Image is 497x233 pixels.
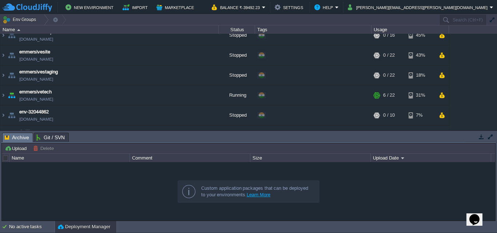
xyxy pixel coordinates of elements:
div: 7% [409,107,432,126]
img: AMDAwAAAACH5BAEAAAAALAAAAAABAAEAAAICRAEAOw== [7,47,17,66]
button: Settings [275,3,305,12]
div: Running [219,87,255,106]
a: [DOMAIN_NAME] [19,117,53,124]
div: Name [1,25,218,34]
div: Usage [372,25,449,34]
button: Env Groups [3,15,39,25]
div: 0 / 22 [383,47,395,66]
div: 0 / 22 [383,67,395,86]
div: Stopped [219,107,255,126]
div: Status [219,25,255,34]
div: Tags [255,25,371,34]
a: Learn More [247,192,270,197]
button: Balance ₹-39492.23 [212,3,262,12]
div: 31% [409,87,432,106]
button: Help [314,3,335,12]
div: 18% [409,67,432,86]
img: AMDAwAAAACH5BAEAAAAALAAAAAABAAEAAAICRAEAOw== [0,87,6,106]
button: [PERSON_NAME][EMAIL_ADDRESS][PERSON_NAME][DOMAIN_NAME] [348,3,490,12]
div: 16% [409,126,432,146]
div: Stopped [219,67,255,86]
img: AMDAwAAAACH5BAEAAAAALAAAAAABAAEAAAICRAEAOw== [7,107,17,126]
a: Galilia [19,129,32,137]
img: CloudJiffy [3,3,52,12]
div: Stopped [219,27,255,46]
img: AMDAwAAAACH5BAEAAAAALAAAAAABAAEAAAICRAEAOw== [0,126,6,146]
div: 45% [409,27,432,46]
a: emmersivesite [19,49,50,57]
div: 0 / 16 [383,27,395,46]
a: emmersivetech [19,89,52,97]
a: [DOMAIN_NAME] [19,97,53,104]
button: Upload [5,145,29,152]
div: 43% [409,47,432,66]
button: Delete [33,145,56,152]
img: AMDAwAAAACH5BAEAAAAALAAAAAABAAEAAAICRAEAOw== [7,67,17,86]
img: AMDAwAAAACH5BAEAAAAALAAAAAABAAEAAAICRAEAOw== [0,47,6,66]
img: AMDAwAAAACH5BAEAAAAALAAAAAABAAEAAAICRAEAOw== [17,29,20,31]
div: Stopped [219,47,255,66]
button: Marketplace [156,3,196,12]
img: AMDAwAAAACH5BAEAAAAALAAAAAABAAEAAAICRAEAOw== [0,67,6,86]
div: Comment [130,154,250,162]
img: AMDAwAAAACH5BAEAAAAALAAAAAABAAEAAAICRAEAOw== [0,107,6,126]
div: No active tasks [9,221,55,233]
img: AMDAwAAAACH5BAEAAAAALAAAAAABAAEAAAICRAEAOw== [7,87,17,106]
div: 6 / 22 [383,87,395,106]
img: AMDAwAAAACH5BAEAAAAALAAAAAABAAEAAAICRAEAOw== [7,27,17,46]
div: 0 / 10 [383,107,395,126]
span: Archive [5,133,29,142]
button: Deployment Manager [58,223,110,230]
a: emmersivestaging [19,69,58,77]
a: [DOMAIN_NAME] [19,77,53,84]
div: Stopped [219,126,255,146]
a: [DOMAIN_NAME] [19,37,53,44]
img: AMDAwAAAACH5BAEAAAAALAAAAAABAAEAAAICRAEAOw== [0,27,6,46]
div: 0 / 26 [383,126,395,146]
a: env-32044862 [19,109,49,117]
button: Import [123,3,150,12]
img: AMDAwAAAACH5BAEAAAAALAAAAAABAAEAAAICRAEAOw== [7,126,17,146]
div: Name [10,154,130,162]
div: Custom application packages that can be deployed to your environments. [201,185,313,198]
iframe: chat widget [466,204,490,226]
a: [DOMAIN_NAME] [19,57,53,64]
div: Size [251,154,370,162]
span: Git / SVN [36,133,65,142]
div: Upload Date [371,154,491,162]
button: New Environment [65,3,116,12]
